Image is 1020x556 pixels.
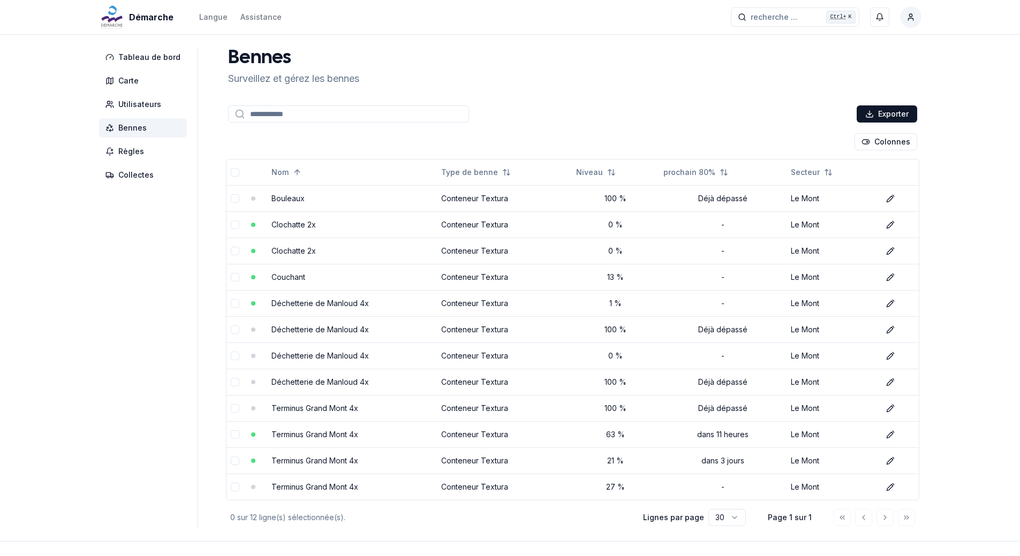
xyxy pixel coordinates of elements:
td: Le Mont [787,238,877,264]
a: Règles [99,142,191,161]
a: Bennes [99,118,191,138]
button: select-row [231,456,239,465]
div: 100 % [576,403,655,414]
span: Démarche [129,11,173,24]
button: Exporter [857,105,917,123]
td: Conteneur Textura [437,395,572,421]
a: Terminus Grand Mont 4x [271,403,358,413]
div: 13 % [576,272,655,283]
div: 100 % [576,193,655,204]
a: Terminus Grand Mont 4x [271,430,358,439]
td: Le Mont [787,211,877,238]
td: Le Mont [787,264,877,290]
span: Utilisateurs [118,99,161,110]
img: Démarche Logo [99,4,125,30]
span: Tableau de bord [118,52,180,63]
button: Langue [199,11,228,24]
td: Le Mont [787,290,877,316]
div: - [663,482,782,492]
div: dans 3 jours [663,455,782,466]
button: select-row [231,325,239,334]
a: Déchetterie de Manloud 4x [271,325,369,334]
div: 0 % [576,246,655,256]
span: Secteur [791,167,820,178]
td: Conteneur Textura [437,342,572,369]
td: Le Mont [787,447,877,474]
td: Conteneur Textura [437,211,572,238]
div: 1 % [576,298,655,309]
div: 0 sur 12 ligne(s) sélectionnée(s). [230,512,626,523]
span: Bennes [118,123,147,133]
td: Conteneur Textura [437,369,572,395]
button: select-row [231,220,239,229]
span: Type de benne [441,167,498,178]
div: 0 % [576,351,655,361]
div: 0 % [576,219,655,230]
div: - [663,351,782,361]
button: Not sorted. Click to sort ascending. [570,164,622,181]
div: - [663,272,782,283]
a: Clochatte 2x [271,220,316,229]
div: Déjà dépassé [663,403,782,414]
button: select-row [231,483,239,491]
button: Not sorted. Click to sort ascending. [784,164,839,181]
span: Collectes [118,170,154,180]
a: Couchant [271,272,305,281]
a: Utilisateurs [99,95,191,114]
div: - [663,298,782,309]
td: Le Mont [787,185,877,211]
td: Le Mont [787,395,877,421]
td: Conteneur Textura [437,474,572,500]
div: Déjà dépassé [663,324,782,335]
span: prochain 80% [663,167,715,178]
td: Conteneur Textura [437,447,572,474]
a: Terminus Grand Mont 4x [271,482,358,491]
td: Le Mont [787,369,877,395]
a: Carte [99,71,191,90]
td: Conteneur Textura [437,290,572,316]
td: Le Mont [787,316,877,342]
div: 63 % [576,429,655,440]
div: 27 % [576,482,655,492]
a: Déchetterie de Manloud 4x [271,377,369,386]
td: Conteneur Textura [437,185,572,211]
td: Conteneur Textura [437,238,572,264]
td: Le Mont [787,474,877,500]
a: Clochatte 2x [271,246,316,255]
button: select-row [231,378,239,386]
td: Conteneur Textura [437,264,572,290]
button: select-row [231,352,239,360]
button: select-row [231,273,239,281]
span: Carte [118,75,139,86]
div: dans 11 heures [663,429,782,440]
h1: Bennes [228,48,359,69]
div: - [663,219,782,230]
button: Not sorted. Click to sort ascending. [435,164,517,181]
button: select-row [231,194,239,203]
a: Déchetterie de Manloud 4x [271,299,369,308]
a: Tableau de bord [99,48,191,67]
button: select-row [231,404,239,413]
span: Règles [118,146,144,157]
td: Le Mont [787,342,877,369]
div: Déjà dépassé [663,377,782,387]
button: recherche ...Ctrl+K [731,7,859,27]
a: Bouleaux [271,194,305,203]
div: 100 % [576,377,655,387]
td: Conteneur Textura [437,421,572,447]
div: Langue [199,12,228,22]
a: Assistance [240,11,282,24]
a: Terminus Grand Mont 4x [271,456,358,465]
button: Cocher les colonnes [855,133,917,150]
a: Collectes [99,165,191,185]
span: recherche ... [751,12,797,22]
span: Niveau [576,167,603,178]
div: Page 1 sur 1 [763,512,817,523]
div: Déjà dépassé [663,193,782,204]
td: Conteneur Textura [437,316,572,342]
td: Le Mont [787,421,877,447]
button: Sorted ascending. Click to sort descending. [265,164,308,181]
div: 100 % [576,324,655,335]
button: Not sorted. Click to sort ascending. [657,164,735,181]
